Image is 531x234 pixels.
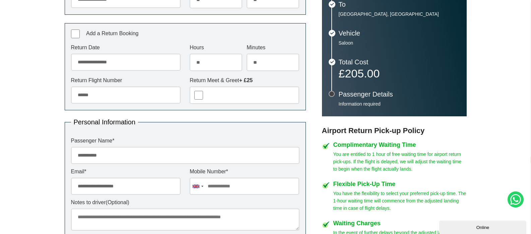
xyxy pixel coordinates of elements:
[339,30,460,37] h3: Vehicle
[71,138,300,143] label: Passenger Name
[71,169,181,174] label: Email
[439,219,528,234] iframe: chat widget
[71,78,181,83] label: Return Flight Number
[333,190,467,212] p: You have the flexibility to select your preferred pick-up time. The 1-hour waiting time will comm...
[71,200,300,205] label: Notes to driver
[190,78,299,83] label: Return Meet & Greet
[71,119,138,125] legend: Personal Information
[333,220,467,226] h4: Waiting Charges
[190,178,205,194] div: United Kingdom: +44
[339,11,460,17] p: [GEOGRAPHIC_DATA], [GEOGRAPHIC_DATA]
[239,77,253,83] strong: + £25
[339,69,460,78] p: £
[106,199,129,205] span: (Optional)
[86,31,139,36] span: Add a Return Booking
[322,126,467,135] h3: Airport Return Pick-up Policy
[190,169,299,174] label: Mobile Number
[345,67,380,80] span: 205.00
[71,45,181,50] label: Return Date
[247,45,299,50] label: Minutes
[339,91,460,98] h3: Passenger Details
[339,59,460,65] h3: Total Cost
[190,45,242,50] label: Hours
[339,101,460,107] p: Information required
[333,142,467,148] h4: Complimentary Waiting Time
[71,30,80,38] input: Add a Return Booking
[333,181,467,187] h4: Flexible Pick-Up Time
[339,40,460,46] p: Saloon
[339,1,460,8] h3: To
[333,151,467,173] p: You are entitled to 1 hour of free waiting time for airport return pick-ups. If the flight is del...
